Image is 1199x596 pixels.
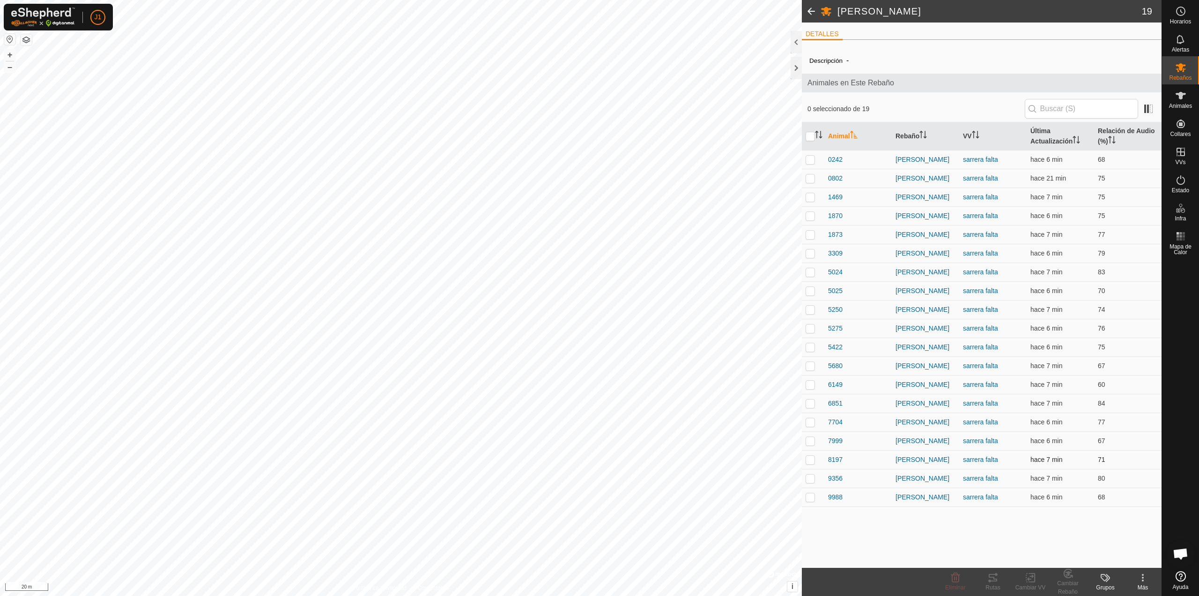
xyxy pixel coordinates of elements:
[828,492,843,502] span: 9988
[1030,287,1062,294] span: 14 oct 2025, 11:19
[1030,493,1062,501] span: 14 oct 2025, 11:19
[1098,418,1105,426] span: 77
[1098,287,1105,294] span: 70
[963,343,998,351] a: sarrera falta
[896,417,955,427] div: [PERSON_NAME]
[1030,231,1062,238] span: 14 oct 2025, 11:18
[896,267,955,277] div: [PERSON_NAME]
[1030,418,1062,426] span: 14 oct 2025, 11:19
[1172,47,1189,53] span: Alertas
[828,455,843,465] span: 8197
[1098,437,1105,445] span: 67
[1030,437,1062,445] span: 14 oct 2025, 11:19
[828,324,843,333] span: 5275
[1030,306,1062,313] span: 14 oct 2025, 11:18
[959,122,1027,151] th: VV
[963,231,998,238] a: sarrera falta
[1027,122,1094,151] th: Última Actualización
[4,49,15,60] button: +
[896,230,955,240] div: [PERSON_NAME]
[1175,159,1185,165] span: VVs
[1167,540,1195,568] div: Chat abierto
[896,211,955,221] div: [PERSON_NAME]
[1030,156,1062,163] span: 14 oct 2025, 11:19
[1098,212,1105,219] span: 75
[963,174,998,182] a: sarrera falta
[896,155,955,165] div: [PERSON_NAME]
[1170,19,1191,24] span: Horarios
[1098,193,1105,201] span: 75
[1164,244,1197,255] span: Mapa de Calor
[828,267,843,277] span: 5024
[1162,567,1199,594] a: Ayuda
[353,584,407,592] a: Política de Privacidad
[1175,216,1186,221] span: Infra
[963,193,998,201] a: sarrera falta
[1098,268,1105,276] span: 83
[963,306,998,313] a: sarrera falta
[1124,583,1162,592] div: Más
[1030,362,1062,370] span: 14 oct 2025, 11:18
[892,122,959,151] th: Rebaño
[1098,174,1105,182] span: 75
[1030,475,1062,482] span: 14 oct 2025, 11:18
[418,584,449,592] a: Contáctenos
[828,155,843,165] span: 0242
[1173,584,1189,590] span: Ayuda
[974,583,1012,592] div: Rutas
[896,192,955,202] div: [PERSON_NAME]
[1073,137,1080,145] p-sorticon: Activar para ordenar
[919,132,927,140] p-sorticon: Activar para ordenar
[1094,122,1162,151] th: Relación de Audio (%)
[963,381,998,388] a: sarrera falta
[896,455,955,465] div: [PERSON_NAME]
[896,249,955,258] div: [PERSON_NAME]
[896,342,955,352] div: [PERSON_NAME]
[1098,249,1105,257] span: 79
[828,305,843,315] span: 5250
[896,286,955,296] div: [PERSON_NAME]
[1169,75,1192,81] span: Rebaños
[837,6,1142,17] h2: [PERSON_NAME]
[1098,306,1105,313] span: 74
[963,418,998,426] a: sarrera falta
[963,400,998,407] a: sarrera falta
[1098,231,1105,238] span: 77
[963,212,998,219] a: sarrera falta
[896,324,955,333] div: [PERSON_NAME]
[828,361,843,371] span: 5680
[963,324,998,332] a: sarrera falta
[828,249,843,258] span: 3309
[1098,400,1105,407] span: 84
[1025,99,1138,119] input: Buscar (S)
[850,132,858,140] p-sorticon: Activar para ordenar
[963,456,998,463] a: sarrera falta
[1098,456,1105,463] span: 71
[4,34,15,45] button: Restablecer Mapa
[896,361,955,371] div: [PERSON_NAME]
[896,399,955,408] div: [PERSON_NAME]
[896,174,955,183] div: [PERSON_NAME]
[1108,137,1116,145] p-sorticon: Activar para ordenar
[1030,343,1062,351] span: 14 oct 2025, 11:19
[828,436,843,446] span: 7999
[4,61,15,73] button: –
[1030,456,1062,463] span: 14 oct 2025, 11:19
[1030,268,1062,276] span: 14 oct 2025, 11:18
[1087,583,1124,592] div: Grupos
[828,399,843,408] span: 6851
[828,174,843,183] span: 0802
[1142,4,1152,18] span: 19
[1049,579,1087,596] div: Cambiar Rebaño
[787,581,798,592] button: i
[963,287,998,294] a: sarrera falta
[828,474,843,483] span: 9356
[1030,400,1062,407] span: 14 oct 2025, 11:19
[1030,193,1062,201] span: 14 oct 2025, 11:19
[1098,493,1105,501] span: 68
[1030,381,1062,388] span: 14 oct 2025, 11:19
[95,12,102,22] span: J1
[815,132,822,140] p-sorticon: Activar para ordenar
[1098,362,1105,370] span: 67
[828,230,843,240] span: 1873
